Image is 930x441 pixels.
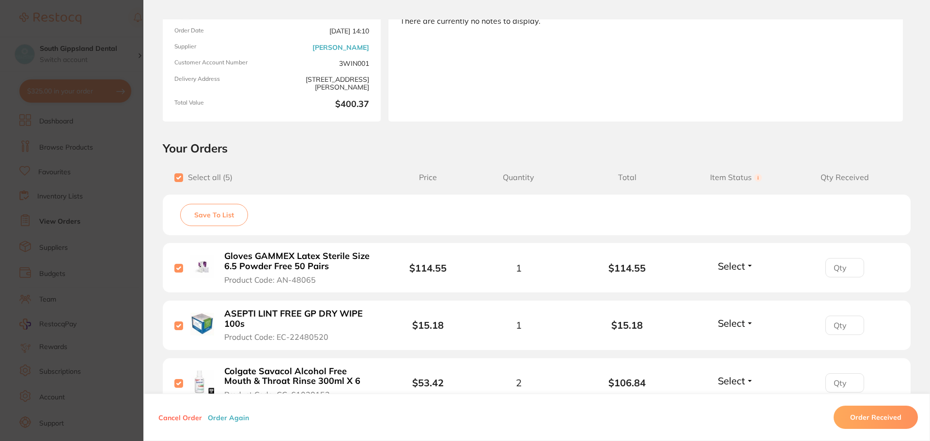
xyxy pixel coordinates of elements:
input: Qty [825,258,864,277]
span: Customer Account Number [174,59,268,67]
b: Colgate Savacol Alcohol Free Mouth & Throat Rinse 300ml X 6 [224,366,374,386]
button: Order Received [834,406,918,429]
span: Price [392,173,465,182]
b: Gloves GAMMEX Latex Sterile Size 6.5 Powder Free 50 Pairs [224,251,374,271]
img: ASEPTI LINT FREE GP DRY WIPE 100s [190,312,214,336]
b: $15.18 [412,319,444,331]
button: Cancel Order [155,413,205,422]
b: $114.55 [409,262,447,274]
button: Gloves GAMMEX Latex Sterile Size 6.5 Powder Free 50 Pairs Product Code: AN-48065 [221,251,377,285]
input: Qty [825,373,864,393]
span: Qty Received [790,173,899,182]
span: Total Value [174,99,268,110]
input: Qty [825,316,864,335]
b: $106.84 [573,377,682,388]
b: $400.37 [276,99,369,110]
span: Select [718,375,745,387]
span: Select all ( 5 ) [183,173,232,182]
b: $114.55 [573,262,682,274]
span: [STREET_ADDRESS][PERSON_NAME] [276,76,369,91]
b: ASEPTI LINT FREE GP DRY WIPE 100s [224,309,374,329]
a: [PERSON_NAME] [312,44,369,51]
span: Product Code: AN-48065 [224,275,316,284]
div: There are currently no notes to display. [400,16,891,25]
span: Delivery Address [174,76,268,91]
b: $53.42 [412,377,444,389]
button: Select [715,260,757,272]
span: Product Code: EC-22480520 [224,333,328,341]
span: 1 [516,319,522,331]
button: Save To List [180,204,248,226]
span: Supplier [174,43,268,51]
button: Order Again [205,413,252,422]
span: Order Date [174,27,268,35]
span: Product Code: CG-61038153 [224,390,330,399]
button: Select [715,375,757,387]
b: $15.18 [573,319,682,331]
span: Item Status [682,173,790,182]
span: 3WIN001 [276,59,369,67]
span: 2 [516,377,522,388]
span: Select [718,260,745,272]
span: 1 [516,262,522,274]
button: Select [715,317,757,329]
span: Quantity [464,173,573,182]
button: Colgate Savacol Alcohol Free Mouth & Throat Rinse 300ml X 6 Product Code: CG-61038153 [221,366,377,400]
span: Select [718,317,745,329]
span: [DATE] 14:10 [276,27,369,35]
button: ASEPTI LINT FREE GP DRY WIPE 100s Product Code: EC-22480520 [221,308,377,342]
img: Gloves GAMMEX Latex Sterile Size 6.5 Powder Free 50 Pairs [190,255,214,279]
span: Total [573,173,682,182]
h2: Your Orders [163,141,911,155]
img: Colgate Savacol Alcohol Free Mouth & Throat Rinse 300ml X 6 [190,370,214,394]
